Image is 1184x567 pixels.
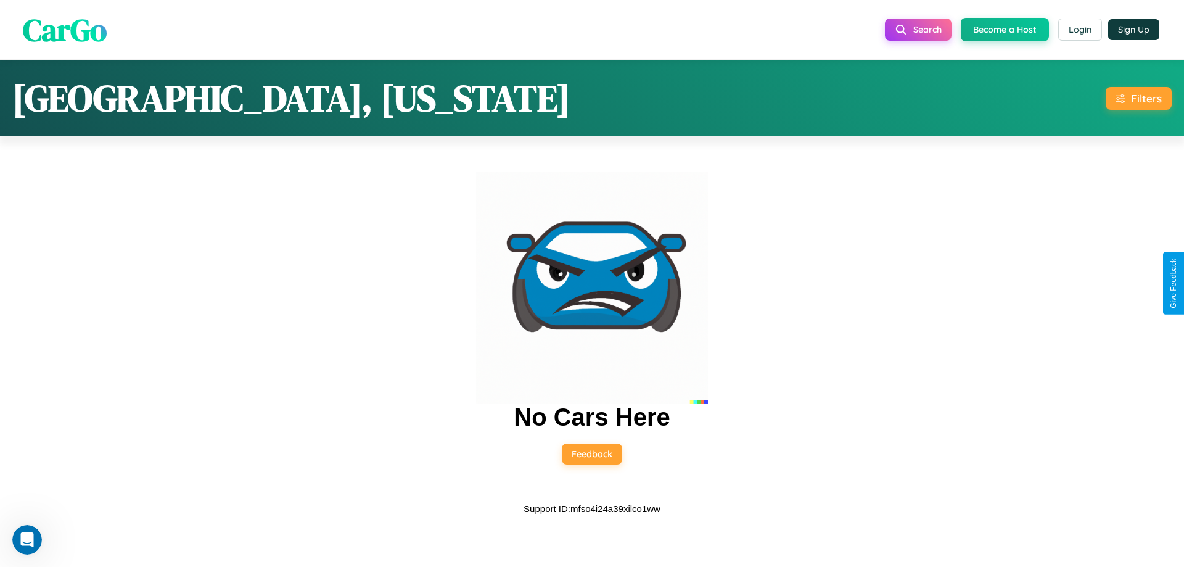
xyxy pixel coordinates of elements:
div: Filters [1131,92,1162,105]
button: Sign Up [1108,19,1159,40]
span: CarGo [23,8,107,51]
img: car [476,172,708,404]
button: Search [885,19,952,41]
h1: [GEOGRAPHIC_DATA], [US_STATE] [12,73,570,123]
button: Filters [1106,87,1172,110]
div: Give Feedback [1169,259,1178,308]
h2: No Cars Here [514,404,670,431]
span: Search [913,24,942,35]
button: Feedback [562,444,622,465]
p: Support ID: mfso4i24a39xilco1ww [524,500,660,517]
button: Login [1058,19,1102,41]
button: Become a Host [961,18,1049,41]
iframe: Intercom live chat [12,525,42,555]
